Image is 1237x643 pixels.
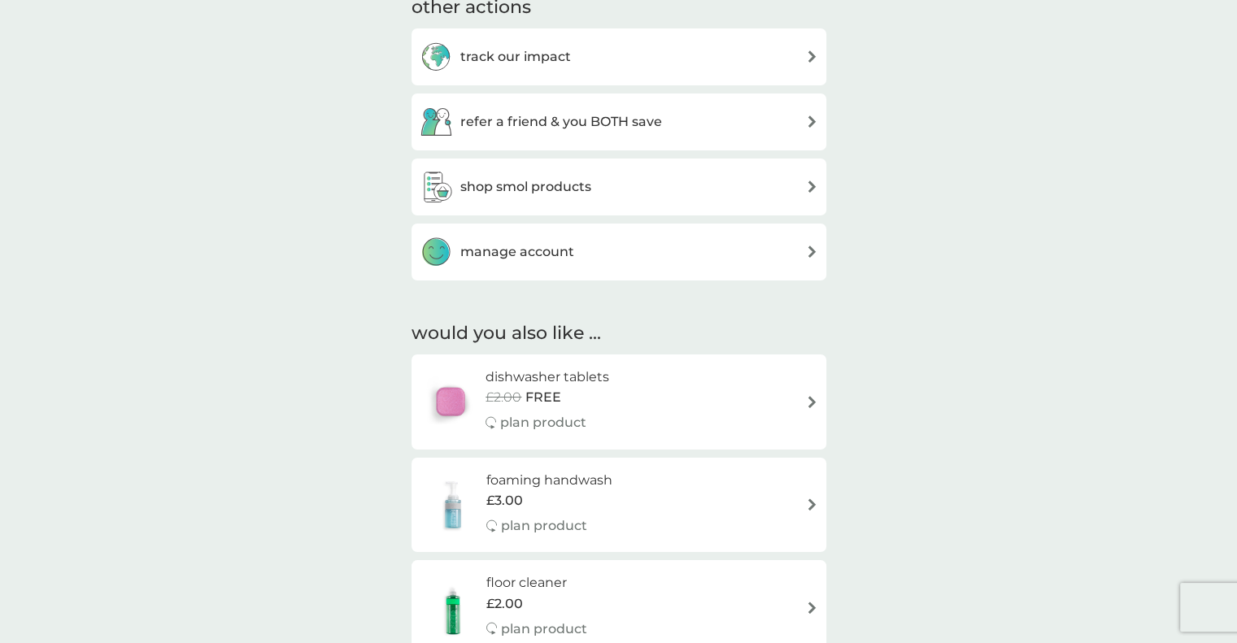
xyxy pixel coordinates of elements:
[501,515,587,537] p: plan product
[420,373,481,430] img: dishwasher tablets
[460,111,662,133] h3: refer a friend & you BOTH save
[806,245,818,258] img: arrow right
[525,387,561,408] span: FREE
[420,580,486,636] img: floor cleaner
[486,572,587,593] h6: floor cleaner
[806,115,818,128] img: arrow right
[460,176,591,198] h3: shop smol products
[486,387,521,408] span: £2.00
[486,490,523,511] span: £3.00
[420,476,486,533] img: foaming handwash
[486,593,523,615] span: £2.00
[500,412,586,433] p: plan product
[486,470,612,491] h6: foaming handwash
[412,321,826,346] h2: would you also like ...
[460,241,574,263] h3: manage account
[460,46,571,67] h3: track our impact
[486,367,609,388] h6: dishwasher tablets
[806,498,818,510] img: arrow right
[806,180,818,193] img: arrow right
[806,396,818,408] img: arrow right
[806,50,818,63] img: arrow right
[806,602,818,614] img: arrow right
[501,619,587,640] p: plan product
